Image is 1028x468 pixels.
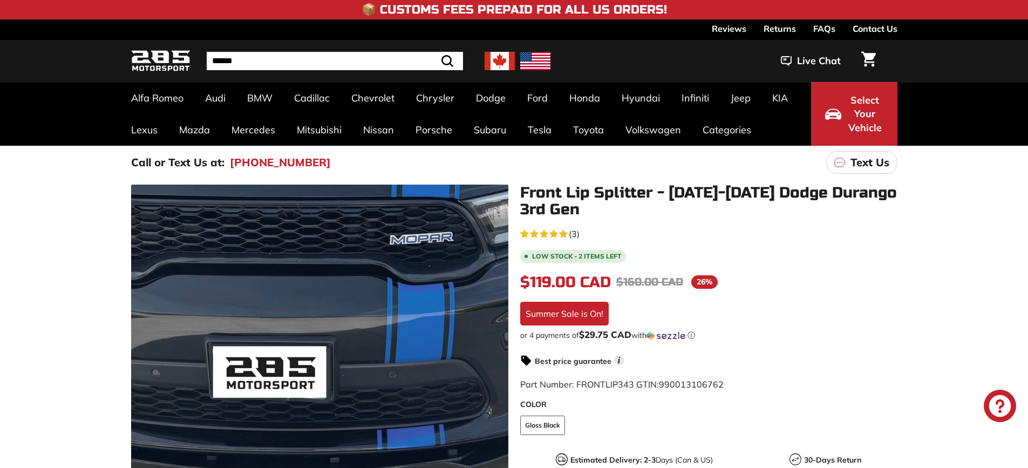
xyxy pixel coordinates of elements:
[286,114,352,146] a: Mitsubishi
[559,82,611,114] a: Honda
[131,154,224,171] p: Call or Text Us at:
[520,273,611,291] span: $119.00 CAD
[761,82,799,114] a: KIA
[826,151,897,174] a: Text Us
[516,82,559,114] a: Ford
[131,49,190,74] img: Logo_285_Motorsport_areodynamics_components
[120,114,168,146] a: Lexus
[283,82,341,114] a: Cadillac
[465,82,516,114] a: Dodge
[570,455,713,466] p: Days (Can & US)
[168,114,221,146] a: Mazda
[764,19,796,38] a: Returns
[352,114,405,146] a: Nissan
[616,275,683,289] span: $160.00 CAD
[853,19,897,38] a: Contact Us
[520,185,897,218] h1: Front Lip Splitter - [DATE]-[DATE] Dodge Durango 3rd Gen
[611,82,671,114] a: Hyundai
[120,82,194,114] a: Alfa Romeo
[767,48,855,74] button: Live Chat
[569,227,580,240] span: (3)
[811,82,897,146] button: Select Your Vehicle
[671,82,720,114] a: Infiniti
[520,399,897,410] label: COLOR
[236,82,283,114] a: BMW
[535,356,611,366] strong: Best price guarantee
[341,82,405,114] a: Chevrolet
[532,253,622,260] span: Low stock - 2 items left
[797,54,841,68] span: Live Chat
[520,379,724,390] span: Part Number: FRONTLIP343 GTIN:
[520,330,897,341] div: or 4 payments of with
[579,329,631,340] span: $29.75 CAD
[194,82,236,114] a: Audi
[712,19,746,38] a: Reviews
[207,52,463,70] input: Search
[520,302,609,325] div: Summer Sale is On!
[517,114,562,146] a: Tesla
[570,455,656,465] strong: Estimated Delivery: 2-3
[615,114,692,146] a: Volkswagen
[720,82,761,114] a: Jeep
[850,154,889,171] p: Text Us
[362,3,667,16] h4: 📦 Customs Fees Prepaid for All US Orders!
[646,331,685,341] img: Sezzle
[804,455,861,465] strong: 30-Days Return
[659,379,724,390] span: 990013106762
[692,114,762,146] a: Categories
[562,114,615,146] a: Toyota
[981,390,1019,425] inbox-online-store-chat: Shopify online store chat
[463,114,517,146] a: Subaru
[405,82,465,114] a: Chrysler
[847,93,883,135] span: Select Your Vehicle
[221,114,286,146] a: Mercedes
[520,330,897,341] div: or 4 payments of$29.75 CADwithSezzle Click to learn more about Sezzle
[520,226,897,240] a: 5.0 rating (3 votes)
[614,355,624,365] span: i
[691,275,718,289] span: 26%
[405,114,463,146] a: Porsche
[855,43,882,79] a: Cart
[230,154,331,171] a: [PHONE_NUMBER]
[813,19,835,38] a: FAQs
